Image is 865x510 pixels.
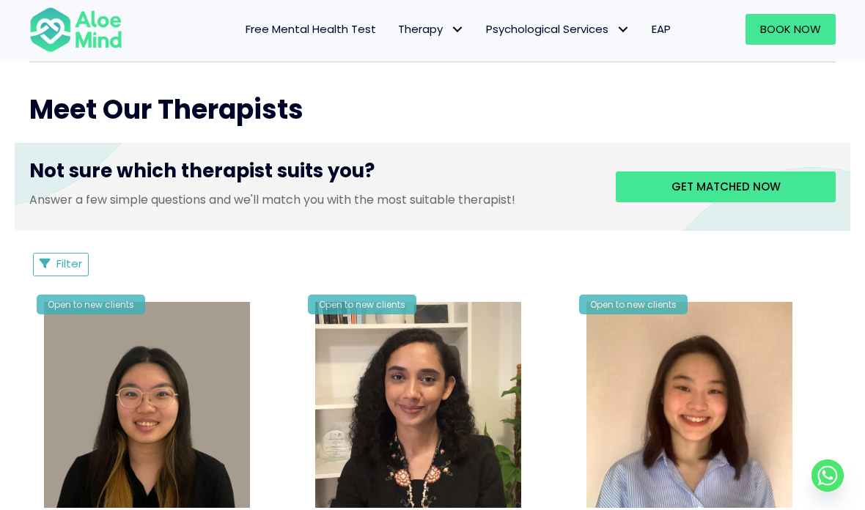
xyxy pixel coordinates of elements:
a: Free Mental Health Test [235,14,387,45]
span: EAP [652,21,671,37]
a: Book Now [746,14,836,45]
span: Therapy: submenu [446,19,468,40]
span: Psychological Services: submenu [612,19,633,40]
a: Get matched now [616,171,836,202]
span: Book Now [760,21,821,37]
span: Meet Our Therapists [29,91,303,128]
button: Filter Listings [33,253,89,276]
a: Whatsapp [811,459,844,492]
img: IMG_1660 – Diveena Nair [315,302,521,508]
span: Therapy [398,21,464,37]
nav: Menu [137,14,682,45]
span: Free Mental Health Test [246,21,376,37]
a: Psychological ServicesPsychological Services: submenu [475,14,641,45]
img: Profile – Xin Yi [44,302,250,508]
h3: Not sure which therapist suits you? [29,158,594,191]
span: Psychological Services [486,21,630,37]
span: Filter [56,256,82,271]
a: TherapyTherapy: submenu [387,14,475,45]
div: Open to new clients [37,295,145,314]
img: Aloe mind Logo [29,6,122,53]
span: Get matched now [671,179,781,194]
img: Kah Mun-profile-crop-300×300 [586,302,792,508]
div: Open to new clients [308,295,416,314]
div: Open to new clients [579,295,688,314]
p: Answer a few simple questions and we'll match you with the most suitable therapist! [29,191,594,208]
a: EAP [641,14,682,45]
